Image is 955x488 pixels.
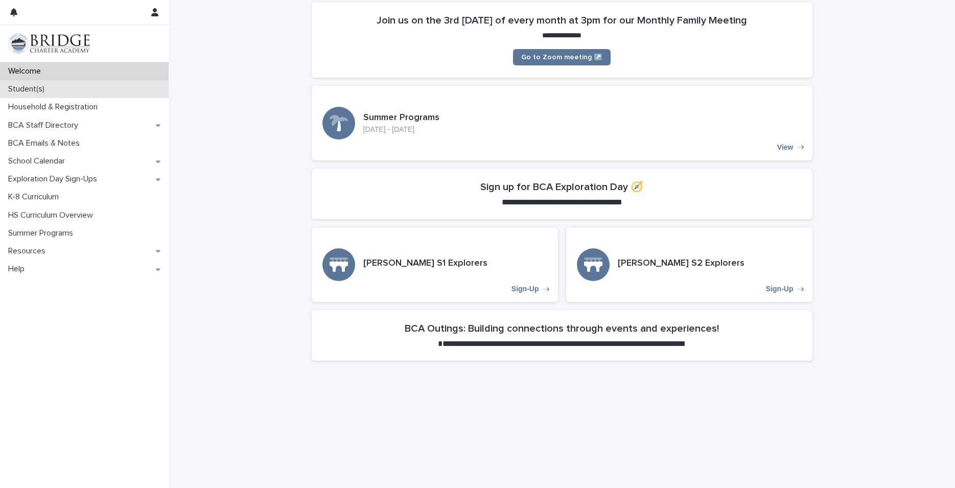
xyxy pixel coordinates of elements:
[4,264,33,274] p: Help
[4,192,67,202] p: K-8 Curriculum
[4,246,54,256] p: Resources
[480,181,643,193] h2: Sign up for BCA Exploration Day 🧭
[363,258,487,269] h3: [PERSON_NAME] S1 Explorers
[618,258,744,269] h3: [PERSON_NAME] S2 Explorers
[513,49,611,65] a: Go to Zoom meeting ↗️
[363,112,439,124] h3: Summer Programs
[521,54,602,61] span: Go to Zoom meeting ↗️
[4,228,81,238] p: Summer Programs
[312,227,558,302] a: Sign-Up
[4,156,73,166] p: School Calendar
[4,84,53,94] p: Student(s)
[4,174,105,184] p: Exploration Day Sign-Ups
[4,102,106,112] p: Household & Registration
[4,66,49,76] p: Welcome
[312,86,812,160] a: View
[566,227,812,302] a: Sign-Up
[8,33,90,54] img: V1C1m3IdTEidaUdm9Hs0
[4,121,86,130] p: BCA Staff Directory
[777,143,794,152] p: View
[766,285,794,293] p: Sign-Up
[363,125,439,134] p: [DATE] - [DATE]
[377,14,747,27] h2: Join us on the 3rd [DATE] of every month at 3pm for our Monthly Family Meeting
[511,285,539,293] p: Sign-Up
[4,138,88,148] p: BCA Emails & Notes
[405,322,719,335] h2: BCA Outings: Building connections through events and experiences!
[4,211,101,220] p: HS Curriculum Overview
